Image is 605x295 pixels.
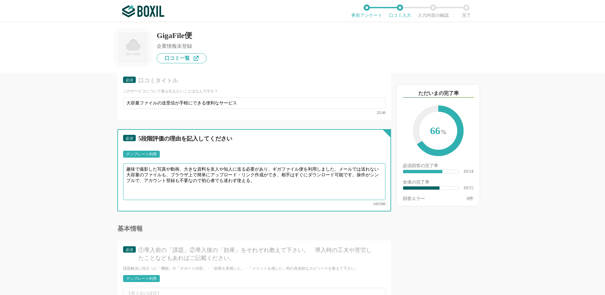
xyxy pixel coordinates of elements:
div: 全体の完了率 [403,180,473,186]
span: % [441,129,446,135]
div: ①導入前の「課題」②導入後の「効果」をそれぞれ教えて下さい。 導入時の工夫や苦労したことなどもあればご記載ください。 [138,246,374,262]
div: 件 [467,197,473,201]
div: テンプレート利用 [126,152,157,156]
div: 回答エラー [403,197,425,201]
li: 事前アンケート [350,4,383,18]
span: 必須 [126,136,133,141]
div: 10/14 [463,169,473,174]
span: 口コミ一覧 [165,56,190,61]
div: 基本情報 [117,225,391,232]
input: タスク管理の担当や履歴がひと目でわかるように [123,97,385,109]
div: 企業情報未登録 [157,44,207,49]
div: このサービスについて最も伝えたいことはなんですか？ [123,89,385,94]
li: 完了 [450,4,483,18]
span: 66 [419,112,457,151]
span: 必須 [126,78,133,82]
div: 25/30 [123,111,385,115]
div: 口コミタイトル [138,77,374,85]
li: 入力内容の確認 [416,4,450,18]
span: 必須 [126,248,133,252]
li: 口コミ入力 [383,4,416,18]
div: ​ [403,186,440,190]
div: 必須回答の完了率 [403,164,473,169]
div: テンプレート利用 [126,277,157,280]
div: GigaFile便 [157,32,207,39]
div: 課題解決に役立った「機能」や「サポート内容」・「効果を実感した」・「メリットを感じた」時の具体的なエピソードを教えて下さい。 [123,266,385,271]
span: 0 [467,196,469,201]
div: ​ [403,170,442,173]
img: ボクシルSaaS_ロゴ [122,5,164,17]
div: 10/15 [463,186,473,190]
div: ただいまの完了率 [403,90,474,98]
a: 口コミ一覧 [157,53,207,63]
div: 5段階評価の理由を記入してください [138,135,374,143]
div: 143/200 [123,202,385,206]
